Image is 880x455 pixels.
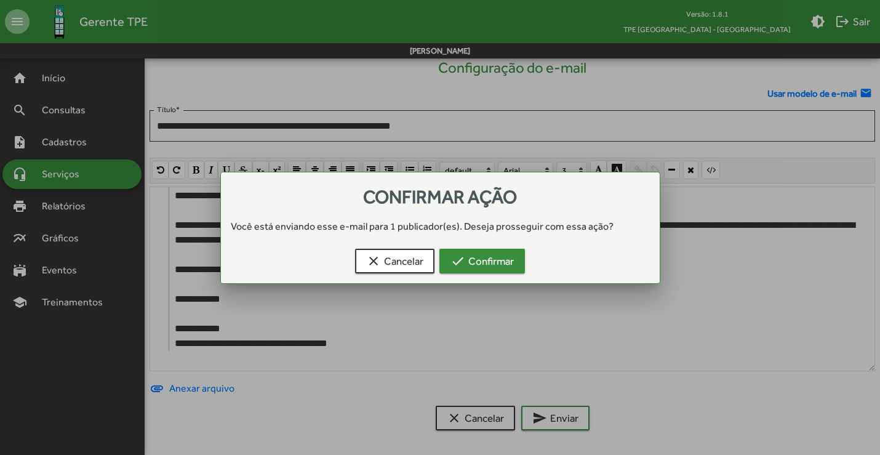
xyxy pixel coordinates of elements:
mat-icon: clear [366,254,381,268]
button: Confirmar [439,249,525,273]
mat-icon: check [450,254,465,268]
div: Você está enviando esse e-mail para 1 publicador(es). Deseja prosseguir com essa ação? [221,219,660,234]
span: Confirmar ação [363,186,517,207]
span: Cancelar [366,250,423,272]
button: Cancelar [355,249,434,273]
span: Confirmar [450,250,514,272]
